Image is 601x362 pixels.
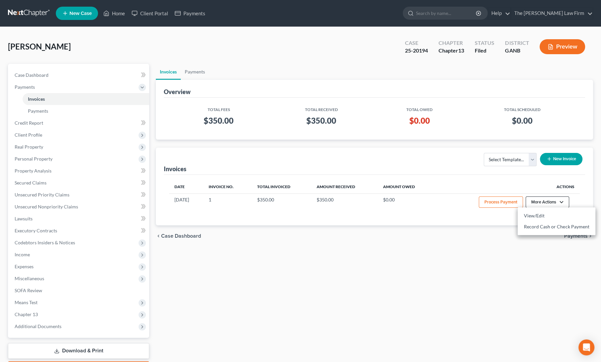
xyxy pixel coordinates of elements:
td: $350.00 [311,193,378,212]
span: Credit Report [15,120,43,126]
h3: $350.00 [174,115,263,126]
a: Invoices [23,93,149,105]
th: Amount Received [311,180,378,193]
span: Additional Documents [15,323,61,329]
th: Actions [436,180,580,193]
span: Real Property [15,144,43,150]
span: Payments [564,233,588,239]
input: Search by name... [416,7,477,19]
th: Amount Owed [378,180,436,193]
span: 13 [458,47,464,54]
span: Codebtors Insiders & Notices [15,240,75,245]
span: Lawsuits [15,216,33,221]
span: Payments [15,84,35,90]
h3: $0.00 [470,115,574,126]
button: New Invoice [540,153,582,165]
h3: $350.00 [273,115,369,126]
button: chevron_left Case Dashboard [156,233,201,239]
div: Invoices [164,165,186,173]
a: SOFA Review [9,285,149,297]
a: Record Cash or Check Payment [518,221,595,232]
td: $0.00 [378,193,436,212]
th: Invoice No. [203,180,251,193]
span: Expenses [15,264,34,269]
a: The [PERSON_NAME] Law Firm [511,7,593,19]
a: Invoices [156,64,181,80]
span: Miscellaneous [15,276,44,281]
button: Process Payment [479,196,523,208]
div: Status [475,39,494,47]
span: SOFA Review [15,288,42,293]
span: Payments [28,108,48,114]
a: Help [488,7,510,19]
a: Client Portal [128,7,171,19]
a: Credit Report [9,117,149,129]
div: 25-20194 [405,47,428,55]
div: Case [405,39,428,47]
div: Open Intercom Messenger [578,339,594,355]
a: Payments [181,64,209,80]
div: Chapter [439,47,464,55]
div: Filed [475,47,494,55]
a: Unsecured Priority Claims [9,189,149,201]
button: Preview [540,39,585,54]
span: Personal Property [15,156,52,162]
div: Overview [164,88,191,96]
div: More Actions [518,207,595,235]
th: Total Owed [374,103,464,113]
span: Case Dashboard [161,233,201,239]
div: Chapter [439,39,464,47]
a: Property Analysis [9,165,149,177]
span: Executory Contracts [15,228,57,233]
th: Date [169,180,203,193]
a: Secured Claims [9,177,149,189]
span: Unsecured Priority Claims [15,192,69,197]
i: chevron_right [588,233,593,239]
span: [PERSON_NAME] [8,42,71,51]
div: District [505,39,529,47]
span: Chapter 13 [15,311,38,317]
a: Lawsuits [9,213,149,225]
a: Payments [171,7,209,19]
td: 1 [203,193,251,212]
a: Home [100,7,128,19]
span: Unsecured Nonpriority Claims [15,204,78,209]
h3: $0.00 [380,115,459,126]
td: $350.00 [251,193,311,212]
button: Payments chevron_right [564,233,593,239]
a: View/Edit [518,210,595,221]
a: Download & Print [8,343,149,359]
th: Total Fees [169,103,268,113]
span: Property Analysis [15,168,51,174]
button: More Actions [526,196,569,208]
td: [DATE] [169,193,203,212]
span: Case Dashboard [15,72,49,78]
th: Total Invoiced [251,180,311,193]
span: Invoices [28,96,45,102]
a: Unsecured Nonpriority Claims [9,201,149,213]
span: Means Test [15,300,38,305]
th: Total Received [268,103,374,113]
a: Case Dashboard [9,69,149,81]
a: Payments [23,105,149,117]
div: GANB [505,47,529,55]
i: chevron_left [156,233,161,239]
th: Total Scheduled [464,103,580,113]
a: Executory Contracts [9,225,149,237]
span: New Case [69,11,92,16]
span: Secured Claims [15,180,47,185]
span: Client Profile [15,132,42,138]
span: Income [15,252,30,257]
